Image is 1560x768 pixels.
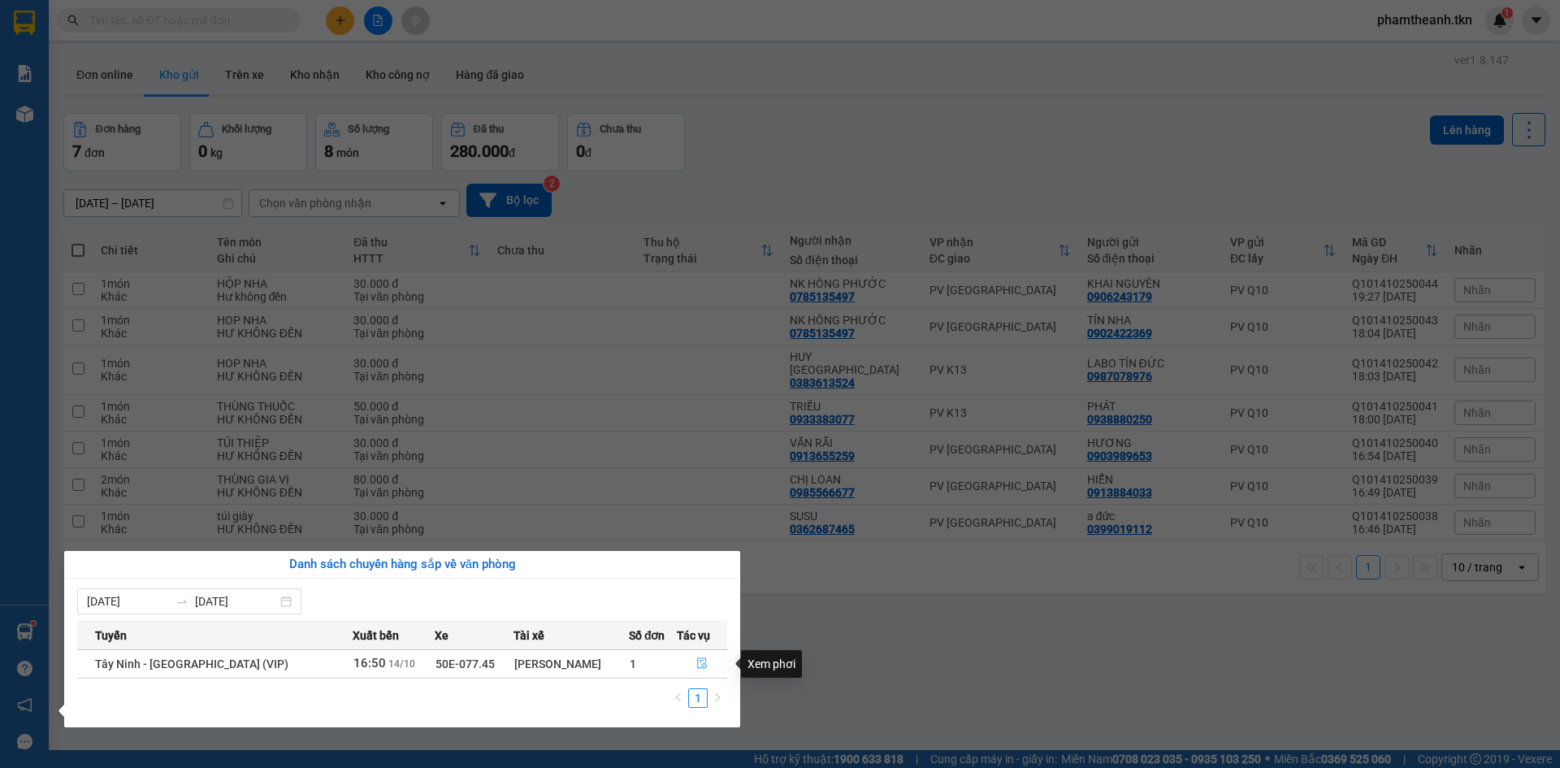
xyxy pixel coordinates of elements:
span: left [674,692,683,702]
span: file-done [696,657,708,670]
button: right [708,688,727,708]
span: swap-right [175,595,188,608]
span: 1 [630,657,636,670]
input: Đến ngày [195,592,277,610]
li: 1 [688,688,708,708]
span: 16:50 [353,656,386,670]
span: Xe [435,627,448,644]
button: left [669,688,688,708]
div: [PERSON_NAME] [514,655,627,673]
span: to [175,595,188,608]
span: Tài xế [513,627,544,644]
span: right [713,692,722,702]
span: Số đơn [629,627,665,644]
span: Tây Ninh - [GEOGRAPHIC_DATA] (VIP) [95,657,288,670]
input: Từ ngày [87,592,169,610]
span: Tuyến [95,627,127,644]
a: 1 [689,689,707,707]
span: Tác vụ [677,627,710,644]
span: Xuất bến [353,627,399,644]
span: 50E-077.45 [435,657,495,670]
div: Xem phơi [741,650,802,678]
span: 14/10 [388,658,415,670]
li: Previous Page [669,688,688,708]
li: Next Page [708,688,727,708]
div: Danh sách chuyến hàng sắp về văn phòng [77,555,727,575]
button: file-done [678,651,726,677]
